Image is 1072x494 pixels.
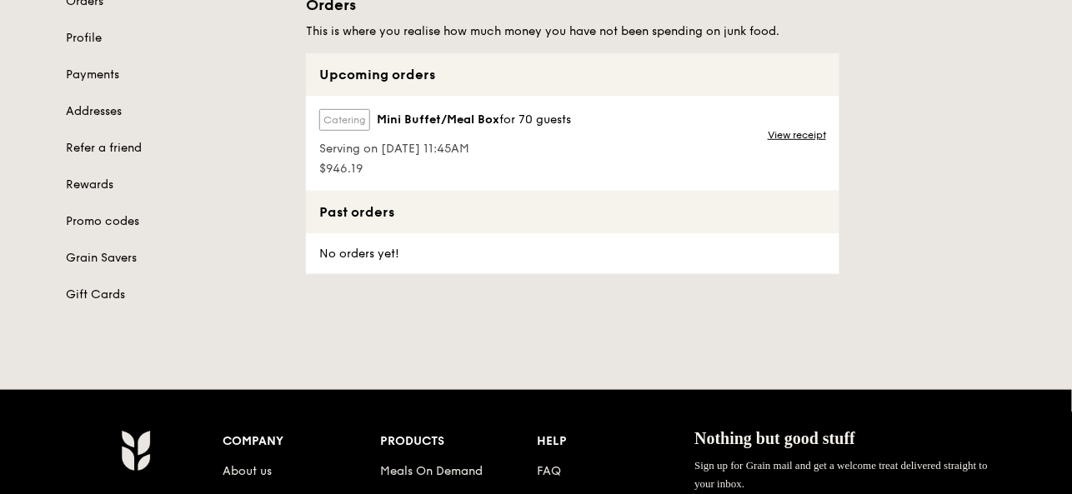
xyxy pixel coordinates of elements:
a: View receipt [768,128,826,142]
a: Profile [66,30,286,47]
div: Upcoming orders [306,53,839,96]
a: FAQ [538,464,562,478]
label: Catering [319,109,370,131]
img: Grain [121,430,150,472]
span: Serving on [DATE] 11:45AM [319,141,571,157]
span: Sign up for Grain mail and get a welcome treat delivered straight to your inbox. [694,459,988,490]
span: for 70 guests [499,112,571,127]
a: Grain Savers [66,250,286,267]
h5: This is where you realise how much money you have not been spending on junk food. [306,23,839,40]
a: Rewards [66,177,286,193]
a: Payments [66,67,286,83]
div: Help [538,430,695,453]
a: About us [223,464,272,478]
a: Addresses [66,103,286,120]
span: Nothing but good stuff [694,429,855,447]
a: Meals On Demand [380,464,483,478]
a: Promo codes [66,213,286,230]
div: No orders yet! [306,233,409,274]
div: Products [380,430,538,453]
span: $946.19 [319,161,571,177]
a: Gift Cards [66,287,286,303]
div: Past orders [306,191,839,233]
a: Refer a friend [66,140,286,157]
div: Company [223,430,380,453]
span: Mini Buffet/Meal Box [377,112,499,128]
